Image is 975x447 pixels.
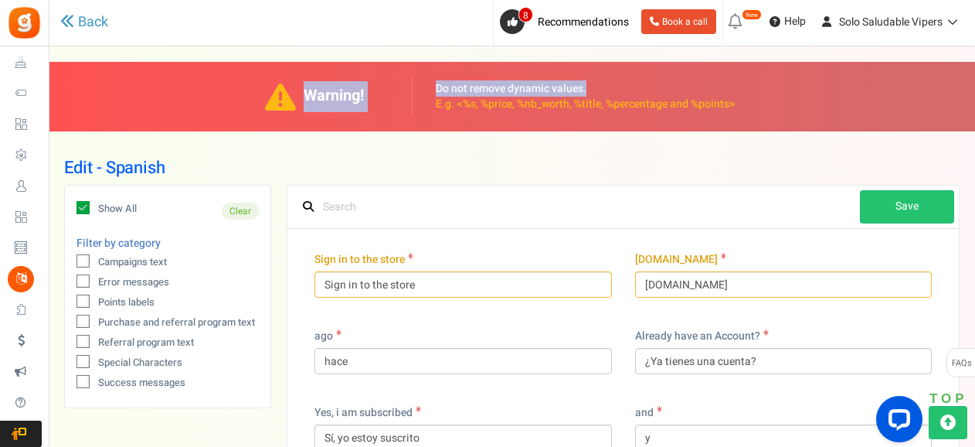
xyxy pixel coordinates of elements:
[641,9,716,34] a: Book a call
[98,376,185,391] span: Success messages
[518,7,533,22] span: 8
[98,255,167,270] span: Campaigns text
[7,5,42,40] img: Gratisfaction
[98,356,182,370] span: Special Characters
[436,97,735,112] p: E.g. <%s, %price, %nb_worth, %title, %percentage and %points>
[635,404,654,421] span: and
[98,202,137,217] span: Show All
[635,251,718,268] span: [DOMAIN_NAME]
[314,404,413,421] span: Yes, i am subscribed
[292,190,860,223] input: Search
[742,9,762,20] em: New
[98,316,255,330] span: Purchase and referral program text
[76,237,161,249] span: Filter by category
[314,328,333,344] span: ago
[265,81,412,112] h3: Warning!
[951,349,972,378] span: FAQs
[98,336,194,350] span: Referral program text
[839,14,943,30] span: Solo Saludable Vipers
[98,275,169,290] span: Error messages
[436,81,735,97] p: Do not remove dynamic values.
[780,14,806,29] span: Help
[860,190,954,223] a: Save
[314,251,405,268] span: Sign in to the store
[64,160,165,176] h1: Edit - Spanish
[98,295,155,310] span: Points labels
[500,9,635,34] a: 8 Recommendations
[635,328,760,344] span: Already have an Account?
[763,9,812,34] a: Help
[538,14,629,30] span: Recommendations
[222,203,259,220] a: Clear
